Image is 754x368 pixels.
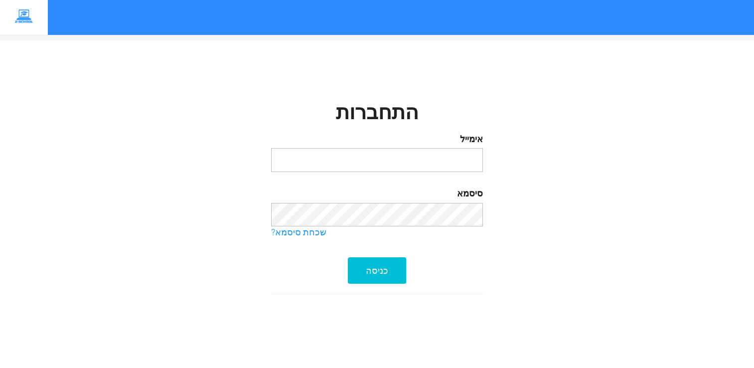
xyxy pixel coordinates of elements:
[271,226,483,239] a: שכחת סיסמא?
[271,102,483,125] h3: התחברות
[7,7,40,26] img: Z-School logo
[271,133,483,146] label: אימייל
[348,257,406,284] div: כניסה
[271,187,483,200] label: סיסמא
